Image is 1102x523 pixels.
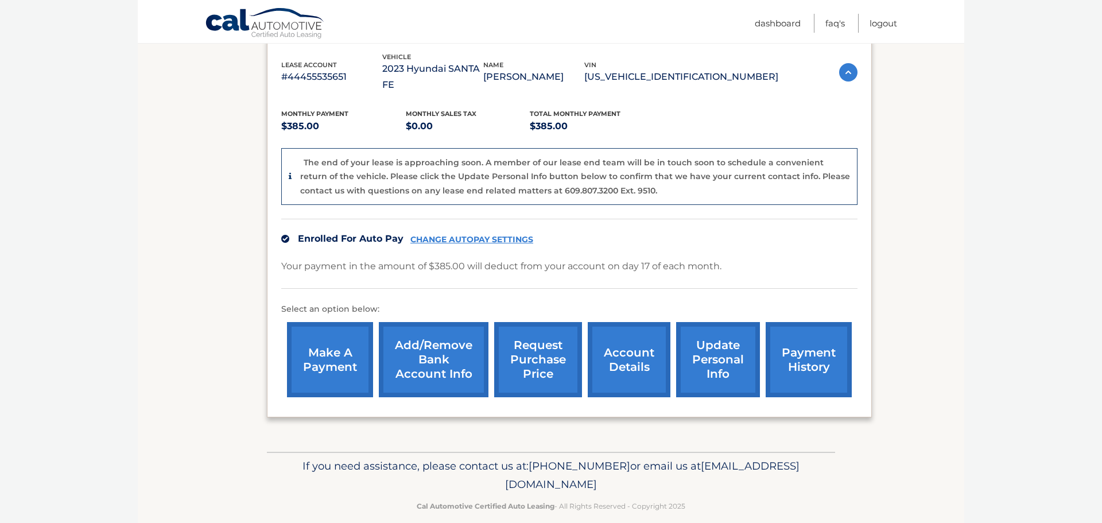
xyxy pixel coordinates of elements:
[588,322,670,397] a: account details
[417,502,554,510] strong: Cal Automotive Certified Auto Leasing
[287,322,373,397] a: make a payment
[410,235,533,245] a: CHANGE AUTOPAY SETTINGS
[483,69,584,85] p: [PERSON_NAME]
[281,235,289,243] img: check.svg
[505,459,800,491] span: [EMAIL_ADDRESS][DOMAIN_NAME]
[406,110,476,118] span: Monthly sales Tax
[281,110,348,118] span: Monthly Payment
[382,61,483,93] p: 2023 Hyundai SANTA FE
[382,53,411,61] span: vehicle
[281,61,337,69] span: lease account
[281,118,406,134] p: $385.00
[274,500,828,512] p: - All Rights Reserved - Copyright 2025
[300,157,850,196] p: The end of your lease is approaching soon. A member of our lease end team will be in touch soon t...
[755,14,801,33] a: Dashboard
[494,322,582,397] a: request purchase price
[274,457,828,494] p: If you need assistance, please contact us at: or email us at
[406,118,530,134] p: $0.00
[825,14,845,33] a: FAQ's
[839,63,857,82] img: accordion-active.svg
[766,322,852,397] a: payment history
[483,61,503,69] span: name
[205,7,325,41] a: Cal Automotive
[298,233,403,244] span: Enrolled For Auto Pay
[529,459,630,472] span: [PHONE_NUMBER]
[676,322,760,397] a: update personal info
[281,303,857,316] p: Select an option below:
[281,69,382,85] p: #44455535651
[530,118,654,134] p: $385.00
[530,110,620,118] span: Total Monthly Payment
[379,322,488,397] a: Add/Remove bank account info
[281,258,721,274] p: Your payment in the amount of $385.00 will deduct from your account on day 17 of each month.
[870,14,897,33] a: Logout
[584,69,778,85] p: [US_VEHICLE_IDENTIFICATION_NUMBER]
[584,61,596,69] span: vin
